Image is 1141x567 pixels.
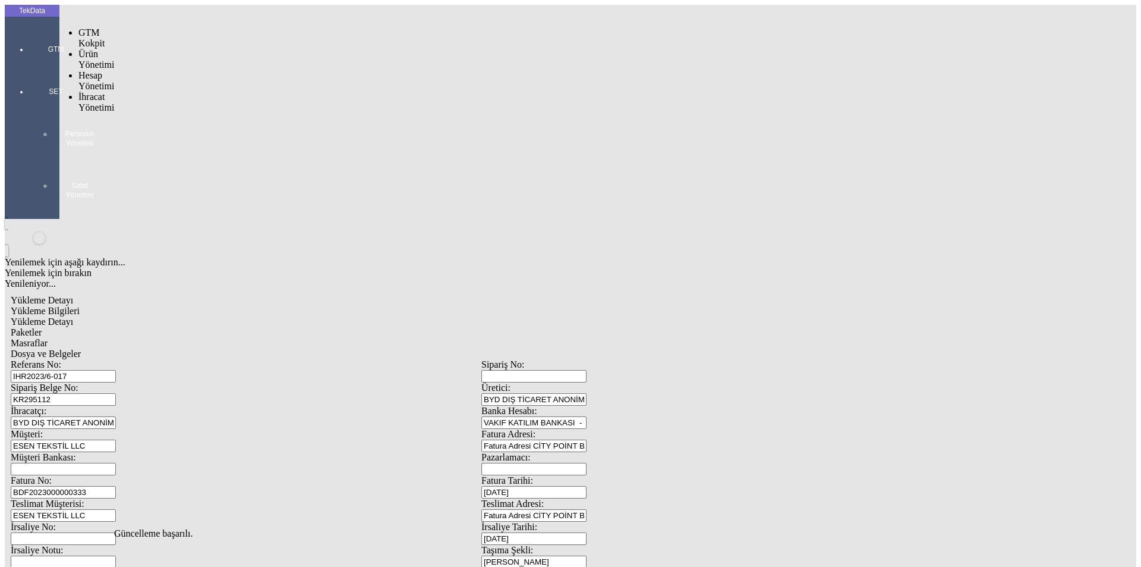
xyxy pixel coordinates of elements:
span: Yükleme Bilgileri [11,306,80,316]
div: Güncelleme başarılı. [114,528,1027,539]
span: Fatura Adresi: [481,429,535,439]
span: GTM Kokpit [78,27,105,48]
span: Teslimat Müşterisi: [11,499,84,509]
span: Fatura No: [11,475,52,485]
span: Pazarlamacı: [481,452,531,462]
div: Yenilemek için aşağı kaydırın... [5,257,958,268]
span: Teslimat Adresi: [481,499,544,509]
div: Yenileniyor... [5,278,958,289]
span: Sipariş No: [481,359,524,369]
span: Masraflar [11,338,48,348]
span: Yükleme Detayı [11,295,73,305]
div: TekData [5,6,59,15]
span: Sipariş Belge No: [11,383,78,393]
div: Yenilemek için bırakın [5,268,958,278]
span: SET [38,87,74,96]
span: Dosya ve Belgeler [11,349,81,359]
span: Müşteri: [11,429,43,439]
span: Sabit Yönetimi [62,181,97,200]
span: Referans No: [11,359,61,369]
span: Taşıma Şekli: [481,545,533,555]
span: İrsaliye Notu: [11,545,63,555]
span: Müşteri Bankası: [11,452,76,462]
span: Paketler [11,327,42,337]
span: Fatura Tarihi: [481,475,533,485]
span: İhracatçı: [11,406,46,416]
span: İrsaliye Tarihi: [481,522,537,532]
span: Banka Hesabı: [481,406,537,416]
span: İrsaliye No: [11,522,56,532]
span: Üretici: [481,383,510,393]
span: İhracat Yönetimi [78,92,114,112]
span: Hesap Yönetimi [78,70,114,91]
span: Yükleme Detayı [11,317,73,327]
span: Ürün Yönetimi [78,49,114,70]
